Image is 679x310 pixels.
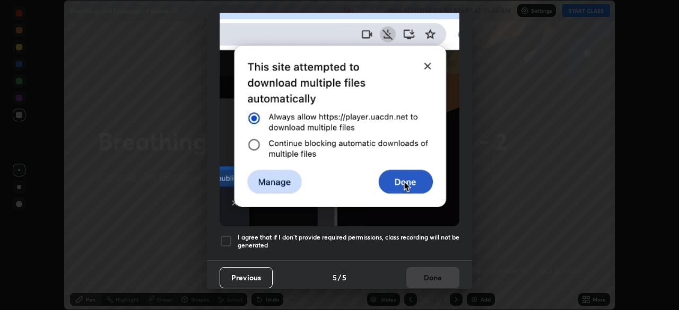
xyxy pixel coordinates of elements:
button: Previous [220,267,273,288]
h4: 5 [342,272,346,283]
h4: / [338,272,341,283]
h5: I agree that if I don't provide required permissions, class recording will not be generated [238,233,459,250]
h4: 5 [333,272,337,283]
